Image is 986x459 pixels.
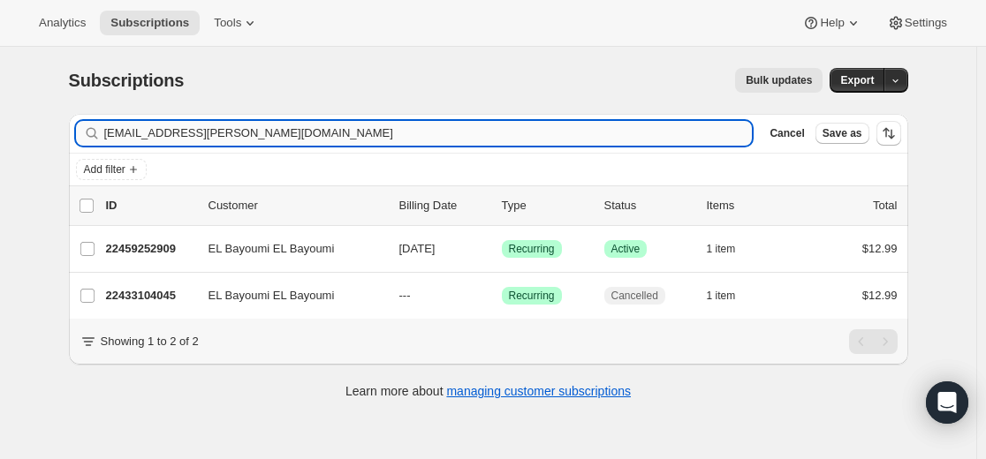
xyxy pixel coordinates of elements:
[611,242,641,256] span: Active
[509,242,555,256] span: Recurring
[707,283,755,308] button: 1 item
[820,16,844,30] span: Help
[849,329,898,354] nav: Pagination
[707,237,755,261] button: 1 item
[502,197,590,214] div: Type
[106,237,898,261] div: 22459252909EL Bayoumi EL Bayoumi[DATE]SuccessRecurringSuccessActive1 item$12.99
[792,11,872,35] button: Help
[106,287,194,305] p: 22433104045
[876,121,901,146] button: Sort the results
[830,68,884,93] button: Export
[76,159,147,180] button: Add filter
[862,289,898,302] span: $12.99
[39,16,86,30] span: Analytics
[214,16,241,30] span: Tools
[746,73,812,87] span: Bulk updates
[110,16,189,30] span: Subscriptions
[399,242,436,255] span: [DATE]
[84,162,125,177] span: Add filter
[399,197,488,214] p: Billing Date
[345,382,631,400] p: Learn more about
[101,333,199,350] p: Showing 1 to 2 of 2
[815,123,869,144] button: Save as
[209,197,385,214] p: Customer
[840,73,874,87] span: Export
[862,242,898,255] span: $12.99
[28,11,96,35] button: Analytics
[104,121,753,146] input: Filter subscribers
[604,197,693,214] p: Status
[926,381,968,424] div: Open Intercom Messenger
[707,242,736,256] span: 1 item
[707,289,736,303] span: 1 item
[198,235,375,263] button: EL Bayoumi EL Bayoumi
[823,126,862,140] span: Save as
[106,197,194,214] p: ID
[446,384,631,398] a: managing customer subscriptions
[106,283,898,308] div: 22433104045EL Bayoumi EL Bayoumi---SuccessRecurringCancelled1 item$12.99
[198,282,375,310] button: EL Bayoumi EL Bayoumi
[69,71,185,90] span: Subscriptions
[611,289,658,303] span: Cancelled
[770,126,804,140] span: Cancel
[509,289,555,303] span: Recurring
[873,197,897,214] p: Total
[905,16,947,30] span: Settings
[106,240,194,258] p: 22459252909
[209,287,335,305] span: EL Bayoumi EL Bayoumi
[399,289,411,302] span: ---
[762,123,811,144] button: Cancel
[100,11,200,35] button: Subscriptions
[203,11,269,35] button: Tools
[106,197,898,214] div: IDCustomerBilling DateTypeStatusItemsTotal
[735,68,823,93] button: Bulk updates
[209,240,335,258] span: EL Bayoumi EL Bayoumi
[876,11,958,35] button: Settings
[707,197,795,214] div: Items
